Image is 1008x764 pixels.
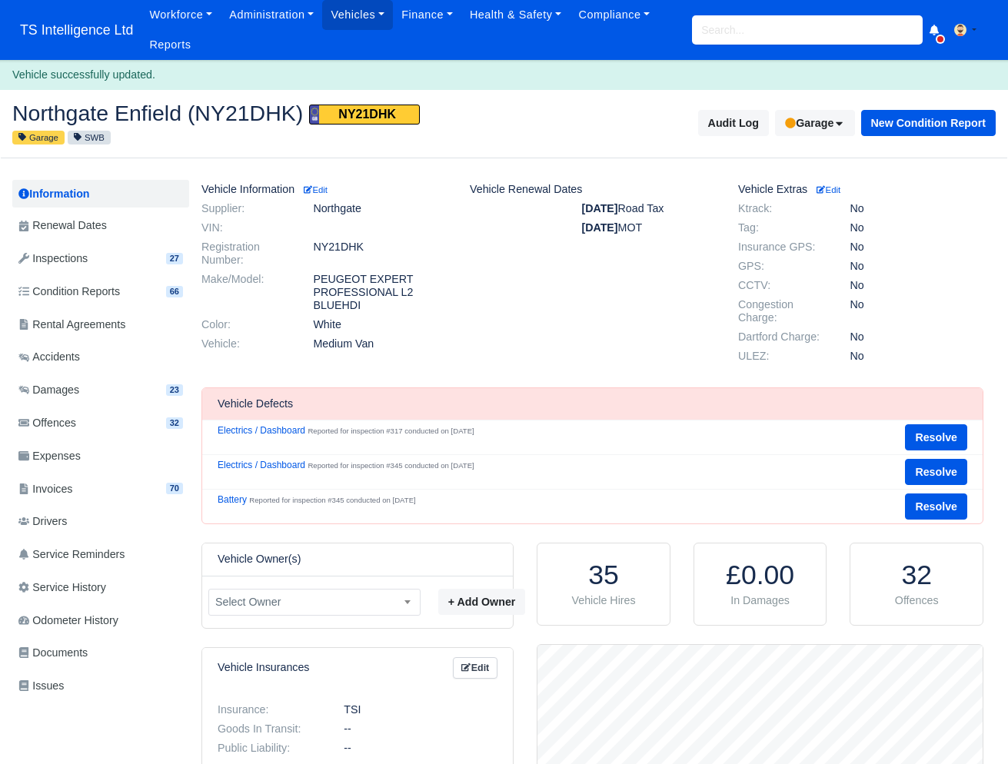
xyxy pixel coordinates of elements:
small: Garage [12,131,65,144]
dt: Goods In Transit: [206,722,332,736]
a: Damages 23 [12,375,189,405]
a: Information [12,180,189,208]
dt: GPS: [727,260,838,273]
span: In Damages [730,594,790,606]
a: Inspections 27 [12,244,189,274]
small: Edit [304,185,328,194]
dd: -- [332,722,509,736]
h2: Northgate Enfield (NY21DHK) [12,101,493,125]
dt: Insurance GPS: [727,241,838,254]
dd: -- [332,742,509,755]
span: Offences [895,594,939,606]
span: Drivers [18,513,67,530]
dd: No [838,331,995,344]
button: + Add Owner [438,589,526,615]
small: SWB [68,131,111,144]
a: Service History [12,573,189,603]
span: 66 [166,286,183,297]
dd: No [838,279,995,292]
a: Odometer History [12,606,189,636]
h1: 32 [866,559,967,592]
dd: No [838,202,995,215]
span: Condition Reports [18,283,120,301]
dd: Road Tax [570,202,727,215]
a: Electrics / Dashboard [218,460,305,470]
h6: Vehicle Owner(s) [218,553,301,566]
span: Vehicle Hires [572,594,636,606]
a: Condition Reports 66 [12,277,189,307]
dt: Congestion Charge: [727,298,838,324]
a: Renewal Dates [12,211,189,241]
dd: No [838,241,995,254]
button: Audit Log [698,110,769,136]
h6: Vehicle Defects [218,397,293,410]
dt: ULEZ: [727,350,838,363]
button: Resolve [905,424,967,450]
a: TS Intelligence Ltd [12,15,141,45]
h6: Vehicle Renewal Dates [470,183,715,196]
span: Odometer History [18,612,118,629]
a: Electrics / Dashboard [218,425,305,436]
button: New Condition Report [861,110,996,136]
span: Accidents [18,348,80,366]
small: Reported for inspection #317 conducted on [DATE] [308,427,474,435]
dd: No [838,298,995,324]
a: Invoices 70 [12,474,189,504]
span: Select Owner [208,589,421,616]
a: Edit [453,657,497,679]
a: Documents [12,638,189,668]
span: Inspections [18,250,88,267]
dt: Color: [190,318,301,331]
small: Reported for inspection #345 conducted on [DATE] [249,496,415,504]
dd: PEUGEOT EXPERT PROFESSIONAL L2 BLUEHDI [301,273,458,312]
dd: No [838,221,995,234]
dd: TSI [332,703,509,716]
a: Reports [141,30,199,60]
h6: Vehicle Information [201,183,447,196]
button: Garage [775,110,855,136]
span: 70 [166,483,183,494]
dd: MOT [570,221,727,234]
span: NY21DHK [309,105,420,125]
h1: 35 [553,559,654,592]
span: Expenses [18,447,81,465]
strong: [DATE] [581,202,617,214]
strong: [DATE] [581,221,617,234]
dt: Public Liability: [206,742,332,755]
a: Battery [218,494,247,505]
a: Expenses [12,441,189,471]
dt: Registration Number: [190,241,301,267]
dt: CCTV: [727,279,838,292]
span: Rental Agreements [18,316,125,334]
a: Rental Agreements [12,310,189,340]
span: Select Owner [209,593,420,612]
dd: No [838,350,995,363]
span: 27 [166,253,183,264]
button: Resolve [905,493,967,520]
span: Renewal Dates [18,217,107,234]
a: Offences 32 [12,408,189,438]
a: Issues [12,671,189,701]
span: Service History [18,579,106,596]
span: Service Reminders [18,546,125,563]
dt: Supplier: [190,202,301,215]
button: Resolve [905,459,967,485]
a: Service Reminders [12,540,189,570]
span: Offences [18,414,76,432]
span: Documents [18,644,88,662]
h6: Vehicle Insurances [218,661,309,674]
a: Drivers [12,507,189,536]
dt: VIN: [190,221,301,234]
dt: Insurance: [206,703,332,716]
a: Edit [813,183,840,195]
span: Damages [18,381,79,399]
dd: White [301,318,458,331]
small: Reported for inspection #345 conducted on [DATE] [308,461,474,470]
dd: NY21DHK [301,241,458,267]
span: Issues [18,677,64,695]
span: 23 [166,384,183,396]
dd: Northgate [301,202,458,215]
span: 32 [166,417,183,429]
a: Accidents [12,342,189,372]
